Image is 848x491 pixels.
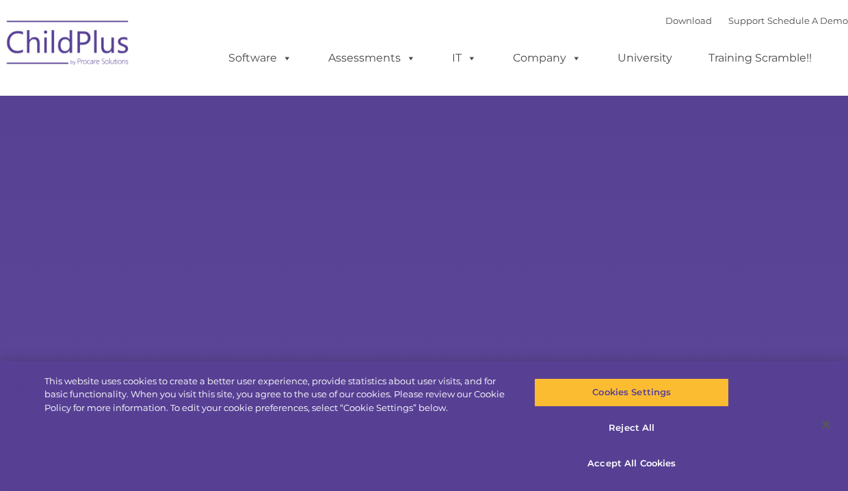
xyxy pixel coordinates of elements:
[499,44,595,72] a: Company
[315,44,429,72] a: Assessments
[665,15,848,26] font: |
[695,44,825,72] a: Training Scramble!!
[44,375,509,415] div: This website uses cookies to create a better user experience, provide statistics about user visit...
[534,449,729,477] button: Accept All Cookies
[215,44,306,72] a: Software
[811,410,841,440] button: Close
[534,414,729,442] button: Reject All
[767,15,848,26] a: Schedule A Demo
[604,44,686,72] a: University
[728,15,765,26] a: Support
[534,378,729,407] button: Cookies Settings
[438,44,490,72] a: IT
[665,15,712,26] a: Download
